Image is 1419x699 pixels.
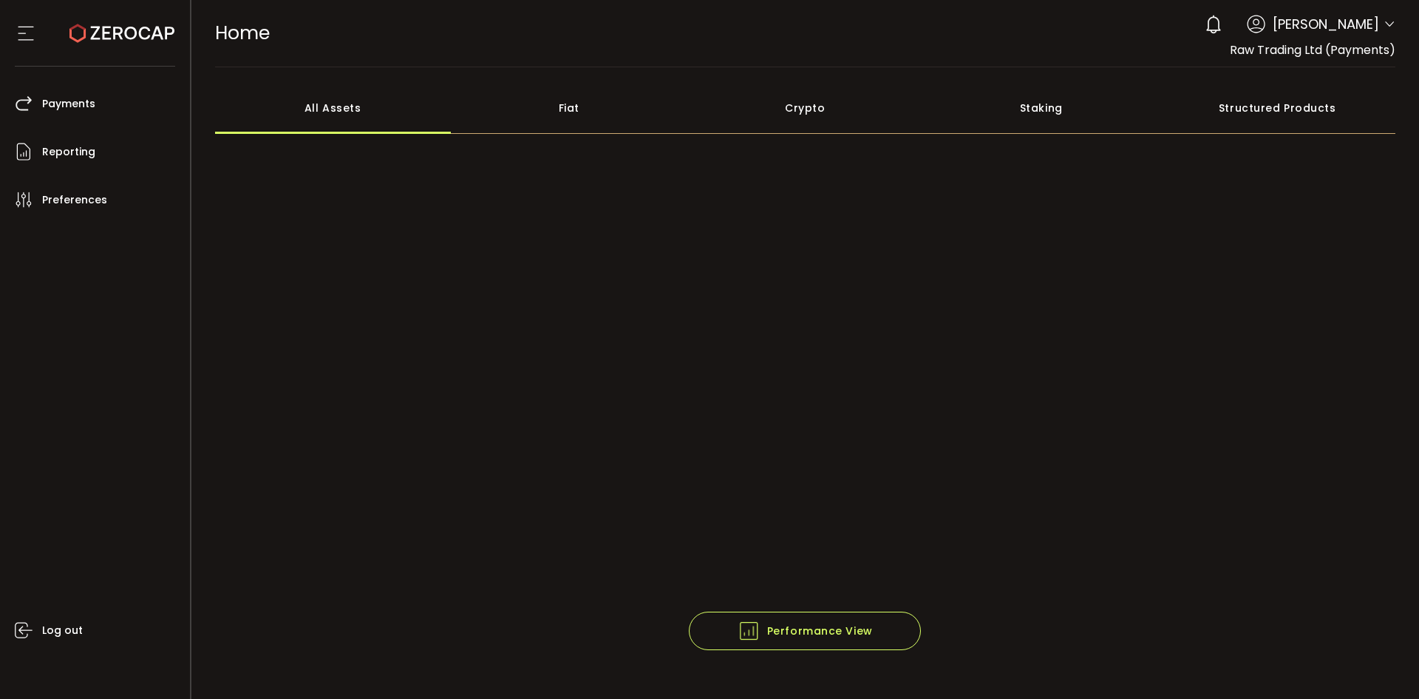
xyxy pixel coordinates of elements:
[42,189,107,211] span: Preferences
[215,82,452,134] div: All Assets
[923,82,1160,134] div: Staking
[451,82,687,134] div: Fiat
[1345,628,1419,699] iframe: Chat Widget
[42,141,95,163] span: Reporting
[1160,82,1396,134] div: Structured Products
[1273,14,1379,34] span: [PERSON_NAME]
[738,620,873,642] span: Performance View
[42,620,83,641] span: Log out
[42,93,95,115] span: Payments
[1230,41,1395,58] span: Raw Trading Ltd (Payments)
[689,612,921,650] button: Performance View
[215,20,270,46] span: Home
[687,82,924,134] div: Crypto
